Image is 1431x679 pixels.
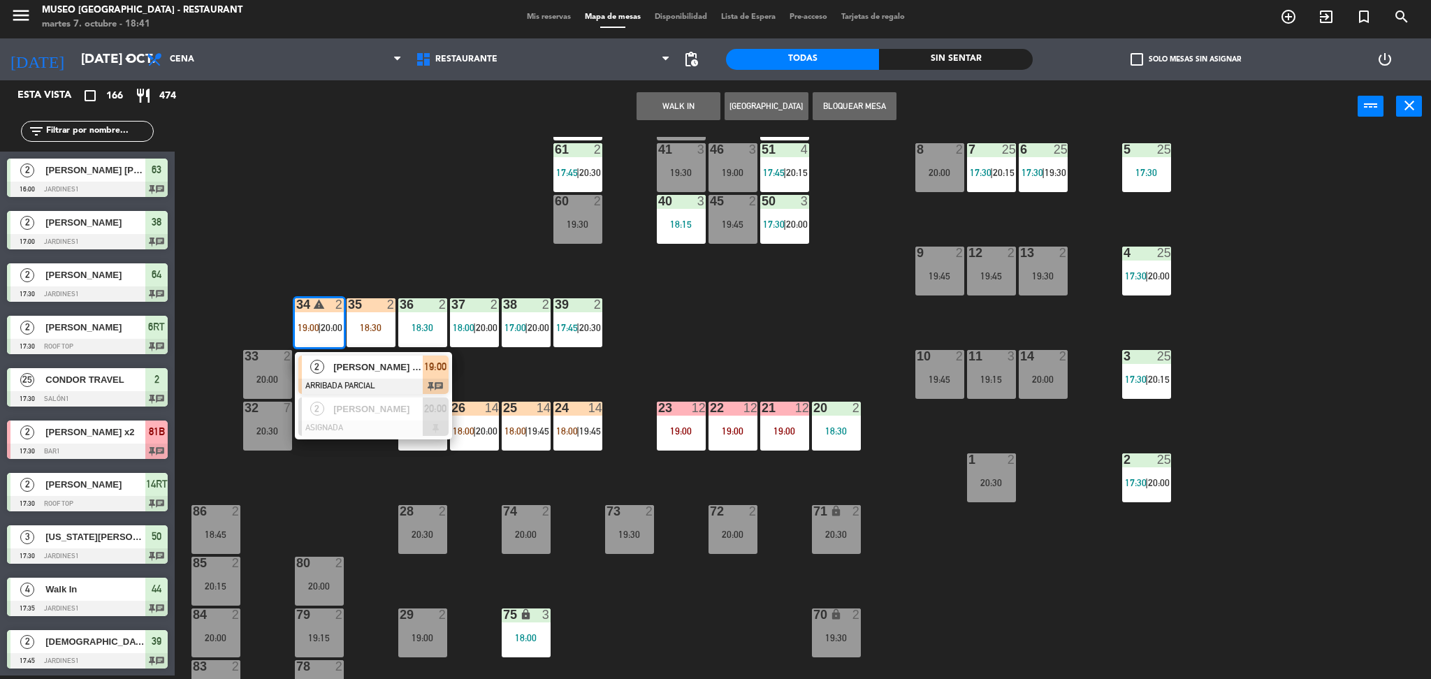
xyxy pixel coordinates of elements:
[710,195,711,207] div: 45
[424,400,446,417] span: 20:00
[1019,271,1068,281] div: 19:30
[152,528,161,545] span: 50
[119,51,136,68] i: arrow_drop_down
[193,608,194,621] div: 84
[439,608,447,621] div: 2
[576,167,579,178] span: |
[473,425,476,437] span: |
[1145,270,1148,282] span: |
[1020,143,1021,156] div: 6
[476,425,497,437] span: 20:00
[749,195,757,207] div: 2
[762,143,762,156] div: 51
[537,402,551,414] div: 14
[553,219,602,229] div: 19:30
[555,298,555,311] div: 39
[1125,477,1147,488] span: 17:30
[318,322,321,333] span: |
[1124,143,1124,156] div: 5
[348,298,349,311] div: 35
[398,633,447,643] div: 19:00
[503,402,504,414] div: 25
[1020,350,1021,363] div: 14
[1124,453,1124,466] div: 2
[1145,374,1148,385] span: |
[193,660,194,673] div: 83
[476,322,497,333] span: 20:00
[398,530,447,539] div: 20:30
[296,608,297,621] div: 79
[786,167,808,178] span: 20:15
[335,660,344,673] div: 2
[1124,247,1124,259] div: 4
[45,425,145,439] span: [PERSON_NAME] x2
[1396,96,1422,117] button: close
[749,143,757,156] div: 3
[20,635,34,649] span: 2
[648,13,714,21] span: Disponibilidad
[424,358,446,375] span: 19:00
[170,54,194,64] span: Cena
[387,298,395,311] div: 2
[579,425,601,437] span: 19:45
[398,323,447,333] div: 18:30
[852,608,861,621] div: 2
[28,123,45,140] i: filter_list
[333,402,423,416] span: [PERSON_NAME]
[692,402,706,414] div: 12
[783,167,786,178] span: |
[795,402,809,414] div: 12
[20,425,34,439] span: 2
[709,168,757,177] div: 19:00
[1042,167,1045,178] span: |
[525,322,528,333] span: |
[646,505,654,518] div: 2
[1318,8,1335,25] i: exit_to_app
[956,247,964,259] div: 2
[1124,350,1124,363] div: 3
[20,478,34,492] span: 2
[520,608,532,620] i: lock
[709,530,757,539] div: 20:00
[1157,247,1171,259] div: 25
[232,557,240,569] div: 2
[879,49,1032,70] div: Sin sentar
[20,163,34,177] span: 2
[1148,374,1170,385] span: 20:15
[1131,53,1143,66] span: check_box_outline_blank
[542,298,551,311] div: 2
[578,13,648,21] span: Mapa de mesas
[296,298,297,311] div: 34
[956,350,964,363] div: 2
[1122,168,1171,177] div: 17:30
[594,195,602,207] div: 2
[605,530,654,539] div: 19:30
[812,530,861,539] div: 20:30
[152,266,161,283] span: 64
[542,608,551,621] div: 3
[556,167,578,178] span: 17:45
[335,608,344,621] div: 2
[1019,374,1068,384] div: 20:00
[106,88,123,104] span: 166
[502,530,551,539] div: 20:00
[812,633,861,643] div: 19:30
[594,298,602,311] div: 2
[1131,53,1241,66] label: Solo mesas sin asignar
[347,323,395,333] div: 18:30
[191,581,240,591] div: 20:15
[915,168,964,177] div: 20:00
[1157,143,1171,156] div: 25
[20,583,34,597] span: 4
[1059,247,1068,259] div: 2
[520,13,578,21] span: Mis reservas
[298,322,319,333] span: 19:00
[1045,167,1066,178] span: 19:30
[10,5,31,26] i: menu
